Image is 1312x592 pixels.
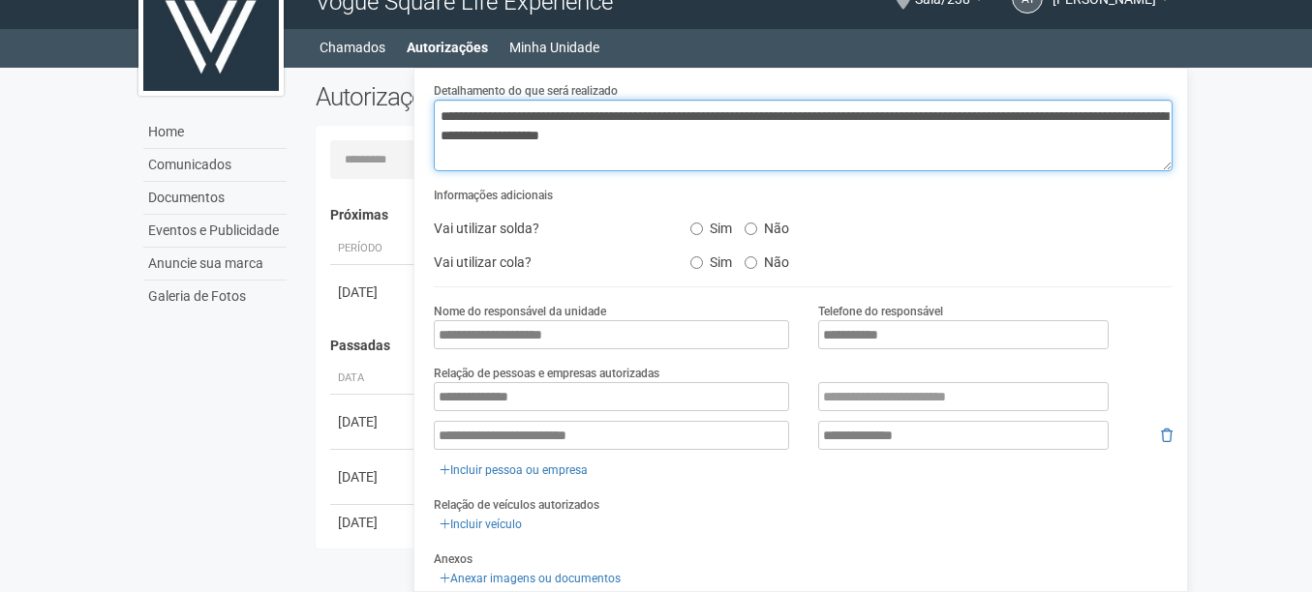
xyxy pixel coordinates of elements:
a: Comunicados [143,149,287,182]
label: Detalhamento do que será realizado [434,82,618,100]
input: Não [745,222,757,235]
a: Incluir veículo [434,514,528,535]
a: Anuncie sua marca [143,248,287,281]
h2: Autorizações [316,82,730,111]
a: Autorizações [407,34,488,61]
label: Relação de veículos autorizados [434,496,599,514]
label: Anexos [434,550,473,568]
a: Minha Unidade [509,34,599,61]
a: Anexar imagens ou documentos [434,568,626,589]
h4: Próximas [330,208,1160,222]
label: Não [745,248,789,271]
h4: Passadas [330,339,1160,353]
label: Nome do responsável da unidade [434,303,606,320]
a: Documentos [143,182,287,215]
label: Sim [690,248,732,271]
label: Informações adicionais [434,187,553,204]
a: Chamados [320,34,385,61]
input: Não [745,256,757,269]
label: Não [745,214,789,237]
a: Eventos e Publicidade [143,215,287,248]
input: Sim [690,256,703,269]
div: [DATE] [338,467,410,487]
a: Incluir pessoa ou empresa [434,459,594,481]
a: Home [143,116,287,149]
a: Galeria de Fotos [143,281,287,312]
label: Sim [690,214,732,237]
th: Período [330,233,417,265]
div: [DATE] [338,412,410,431]
div: Vai utilizar cola? [419,248,675,277]
input: Sim [690,222,703,235]
i: Remover [1161,429,1173,442]
div: Vai utilizar solda? [419,214,675,243]
label: Telefone do responsável [818,303,943,320]
th: Data [330,363,417,395]
label: Relação de pessoas e empresas autorizadas [434,365,659,382]
div: [DATE] [338,513,410,532]
div: [DATE] [338,282,410,302]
